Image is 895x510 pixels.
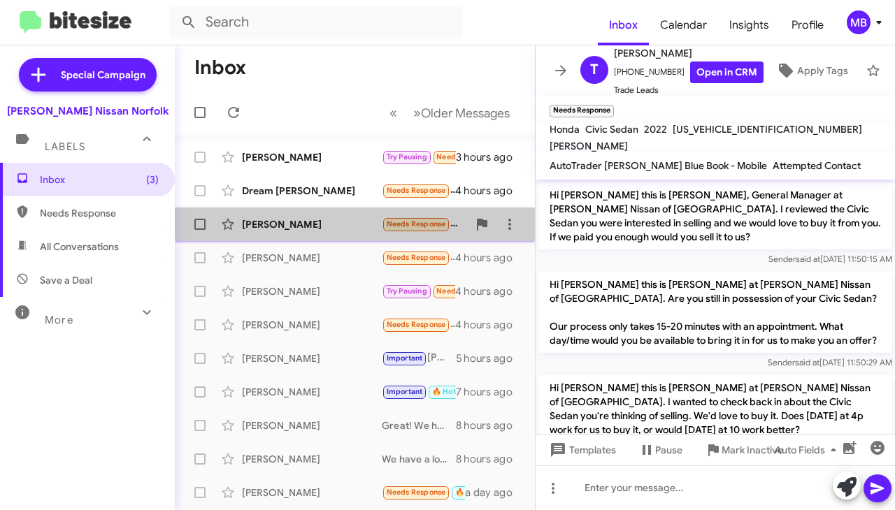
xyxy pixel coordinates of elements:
[242,351,382,365] div: [PERSON_NAME]
[590,59,599,81] span: T
[456,150,524,164] div: 3 hours ago
[649,5,718,45] a: Calendar
[455,318,524,332] div: 4 hours ago
[722,437,783,462] span: Mark Inactive
[242,318,382,332] div: [PERSON_NAME]
[456,351,524,365] div: 5 hours ago
[614,61,764,83] span: [PHONE_NUMBER]
[242,251,382,265] div: [PERSON_NAME]
[45,140,85,153] span: Labels
[538,272,892,353] p: Hi [PERSON_NAME] this is [PERSON_NAME] at [PERSON_NAME] Nissan of [GEOGRAPHIC_DATA]. Are you stil...
[421,105,510,121] span: Older Messages
[387,186,446,195] span: Needs Response
[382,149,456,165] div: Sorry i am only interested in a pathfinder
[389,104,397,122] span: «
[194,57,246,79] h1: Inbox
[627,437,694,462] button: Pause
[19,58,157,92] a: Special Campaign
[242,284,382,298] div: [PERSON_NAME]
[432,387,456,396] span: 🔥 Hot
[538,375,892,442] p: Hi [PERSON_NAME] this is [PERSON_NAME] at [PERSON_NAME] Nissan of [GEOGRAPHIC_DATA]. I wanted to ...
[456,418,524,432] div: 8 hours ago
[387,387,423,396] span: Important
[797,58,848,83] span: Apply Tags
[436,152,496,161] span: Needs Response
[718,5,780,45] a: Insights
[455,284,524,298] div: 4 hours ago
[796,254,820,264] span: said at
[550,159,767,172] span: AutoTrader [PERSON_NAME] Blue Book - Mobile
[382,283,455,299] div: Maybe next month thank you
[242,217,382,231] div: [PERSON_NAME]
[550,140,628,152] span: [PERSON_NAME]
[673,123,862,136] span: [US_VEHICLE_IDENTIFICATION_NUMBER]
[773,159,861,172] span: Attempted Contact
[242,452,382,466] div: [PERSON_NAME]
[585,123,638,136] span: Civic Sedan
[547,437,616,462] span: Templates
[45,314,73,326] span: More
[382,384,456,400] div: Closer to the weekend?
[405,99,518,127] button: Next
[242,385,382,399] div: [PERSON_NAME]
[40,206,159,220] span: Needs Response
[690,61,764,83] a: Open in CRM
[169,6,463,39] input: Search
[382,216,468,232] div: I can't afford the car payment
[465,486,524,500] div: a day ago
[413,104,421,122] span: »
[614,45,764,61] span: [PERSON_NAME]
[768,357,892,367] span: Sender [DATE] 11:50:29 AM
[242,184,382,198] div: Dream [PERSON_NAME]
[242,418,382,432] div: [PERSON_NAME]
[382,99,518,127] nav: Page navigation example
[242,150,382,164] div: [PERSON_NAME]
[835,10,880,34] button: MB
[598,5,649,45] a: Inbox
[387,286,427,296] span: Try Pausing
[387,488,446,497] span: Needs Response
[644,123,667,136] span: 2022
[387,219,446,228] span: Needs Response
[614,83,764,97] span: Trade Leads
[387,152,427,161] span: Try Pausing
[780,5,835,45] a: Profile
[382,418,456,432] div: Great! We have over 250 vehicles in our inventory. We have a lot of Nissan options but we also wo...
[538,182,892,249] p: Hi [PERSON_NAME] this is [PERSON_NAME], General Manager at [PERSON_NAME] Nissan of [GEOGRAPHIC_DA...
[382,484,465,500] div: I am working with another from her. VU
[550,105,614,117] small: Needs Response
[455,251,524,265] div: 4 hours ago
[436,286,496,296] span: Needs Response
[146,173,159,187] span: (3)
[382,182,455,198] div: Could I do zero down
[382,452,456,466] div: We have a lot of incentives right now we just need to see what we can get you qualified for to ge...
[382,249,455,265] div: Yes
[382,316,455,333] div: Hello do you'll do in house financing?
[455,488,479,497] span: 🔥 Hot
[61,68,145,82] span: Special Campaign
[764,437,853,462] button: Auto Fields
[775,437,842,462] span: Auto Fields
[387,354,423,363] span: Important
[7,104,169,118] div: [PERSON_NAME] Nissan Norfolk
[456,452,524,466] div: 8 hours ago
[655,437,682,462] span: Pause
[764,58,859,83] button: Apply Tags
[387,253,446,262] span: Needs Response
[455,184,524,198] div: 4 hours ago
[847,10,871,34] div: MB
[768,254,892,264] span: Sender [DATE] 11:50:15 AM
[456,385,524,399] div: 7 hours ago
[382,350,456,366] div: [PERSON_NAME] Nissan of [GEOGRAPHIC_DATA]
[40,240,119,254] span: All Conversations
[795,357,819,367] span: said at
[550,123,580,136] span: Honda
[242,486,382,500] div: [PERSON_NAME]
[40,273,92,287] span: Save a Deal
[381,99,406,127] button: Previous
[536,437,627,462] button: Templates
